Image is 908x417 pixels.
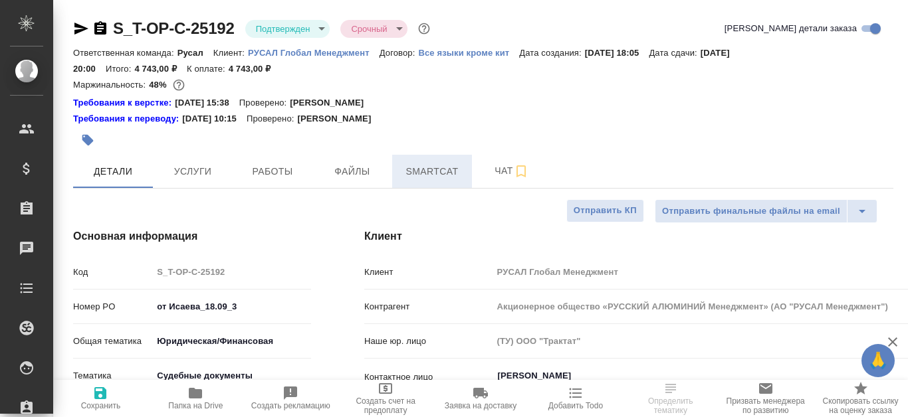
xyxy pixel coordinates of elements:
span: Определить тематику [631,396,710,415]
p: Контрагент [364,300,493,313]
svg: Подписаться [513,163,529,179]
a: Все языки кроме кит [418,46,519,58]
a: S_T-OP-C-25192 [113,19,235,37]
button: 🙏 [861,344,895,377]
p: Договор: [380,48,419,58]
span: Призвать менеджера по развитию [726,396,805,415]
span: [PERSON_NAME] детали заказа [725,22,857,35]
span: Детали [81,163,145,180]
span: Файлы [320,163,384,180]
span: Услуги [161,163,225,180]
span: Создать счет на предоплату [346,396,425,415]
div: Подтвержден [245,20,330,38]
p: Проверено: [239,96,290,110]
p: Номер PO [73,300,152,313]
div: Подтвержден [340,20,407,38]
p: Дата создания: [519,48,584,58]
p: Итого: [106,64,134,74]
span: Создать рекламацию [251,401,330,410]
p: [DATE] 18:05 [585,48,649,58]
span: Сохранить [81,401,121,410]
div: Судебные документы [152,365,311,387]
a: Требования к переводу: [73,112,182,125]
p: РУСАЛ Глобал Менеджмент [248,48,380,58]
button: Сохранить [53,380,148,417]
button: Создать рекламацию [243,380,338,417]
h4: Основная информация [73,228,311,244]
input: Пустое поле [152,262,311,282]
p: [DATE] 15:38 [175,96,239,110]
p: Все языки кроме кит [418,48,519,58]
p: 4 743,00 ₽ [229,64,281,74]
div: Нажми, чтобы открыть папку с инструкцией [73,112,182,125]
button: Добавить тэг [73,125,102,155]
span: Работы [241,163,304,180]
p: 4 743,00 ₽ [134,64,187,74]
p: К оплате: [187,64,229,74]
p: Русал [177,48,213,58]
h4: Клиент [364,228,893,244]
span: Отправить КП [574,203,637,218]
p: [PERSON_NAME] [297,112,381,125]
p: Наше юр. лицо [364,335,493,348]
button: Скопировать ссылку на оценку заказа [813,380,908,417]
input: ✎ Введи что-нибудь [152,297,311,316]
span: Папка на Drive [168,401,223,410]
p: Клиент: [213,48,248,58]
button: Скопировать ссылку для ЯМессенджера [73,21,89,37]
button: Призвать менеджера по развитию [718,380,813,417]
button: Срочный [347,23,391,35]
p: Маржинальность: [73,80,149,90]
a: Требования к верстке: [73,96,175,110]
button: Отправить КП [566,199,644,222]
span: Добавить Todo [548,401,603,410]
span: Smartcat [400,163,464,180]
button: Создать счет на предоплату [338,380,433,417]
span: Отправить финальные файлы на email [662,204,840,219]
div: Юридическая/Финансовая [152,330,311,353]
p: Дата сдачи: [649,48,700,58]
p: Контактное лицо [364,371,493,384]
p: Тематика [73,369,152,382]
p: Код [73,266,152,279]
span: Чат [480,163,544,179]
p: [DATE] 10:15 [182,112,247,125]
span: 🙏 [867,347,889,375]
p: [PERSON_NAME] [290,96,374,110]
button: Скопировать ссылку [92,21,108,37]
p: 48% [149,80,170,90]
p: Ответственная команда: [73,48,177,58]
p: Проверено: [247,112,298,125]
button: Отправить финальные файлы на email [655,199,848,223]
p: Клиент [364,266,493,279]
button: Заявка на доставку [433,380,528,417]
button: Определить тематику [623,380,718,417]
a: РУСАЛ Глобал Менеджмент [248,46,380,58]
p: Общая тематика [73,335,152,348]
button: Доп статусы указывают на важность/срочность заказа [415,20,433,37]
span: Скопировать ссылку на оценку заказа [821,396,900,415]
button: 696.80 RUB; 675.00 UAH; [170,76,187,94]
button: Добавить Todo [528,380,623,417]
button: Подтвержден [252,23,314,35]
div: split button [655,199,877,223]
div: Нажми, чтобы открыть папку с инструкцией [73,96,175,110]
span: Заявка на доставку [445,401,516,410]
button: Папка на Drive [148,380,243,417]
